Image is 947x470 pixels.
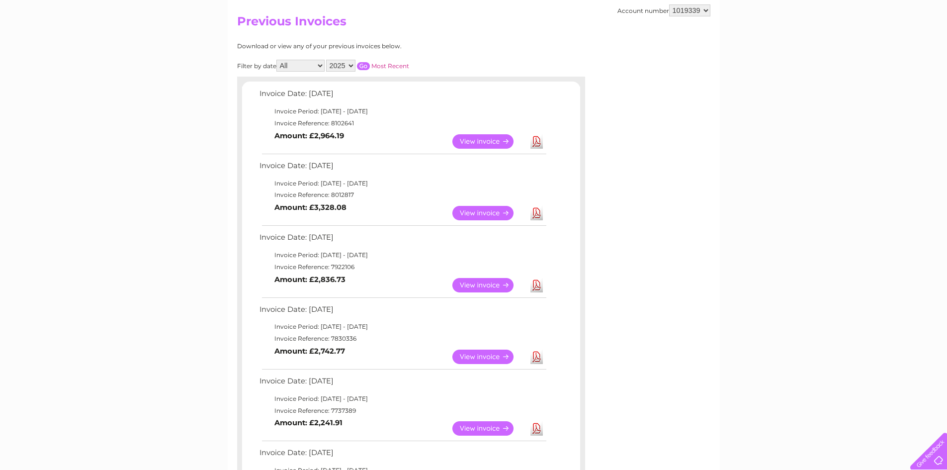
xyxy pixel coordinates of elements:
[530,134,543,149] a: Download
[274,203,346,212] b: Amount: £3,328.08
[274,418,343,427] b: Amount: £2,241.91
[237,43,498,50] div: Download or view any of your previous invoices below.
[257,117,548,129] td: Invoice Reference: 8102641
[617,4,710,16] div: Account number
[33,26,84,56] img: logo.png
[257,159,548,178] td: Invoice Date: [DATE]
[530,350,543,364] a: Download
[914,42,938,50] a: Log out
[237,14,710,33] h2: Previous Invoices
[257,405,548,417] td: Invoice Reference: 7737389
[530,421,543,436] a: Download
[274,131,344,140] b: Amount: £2,964.19
[452,350,525,364] a: View
[257,375,548,393] td: Invoice Date: [DATE]
[274,347,345,356] b: Amount: £2,742.77
[772,42,791,50] a: Water
[371,62,409,70] a: Most Recent
[274,275,345,284] b: Amount: £2,836.73
[237,60,498,72] div: Filter by date
[257,231,548,249] td: Invoice Date: [DATE]
[530,206,543,220] a: Download
[861,42,875,50] a: Blog
[239,5,709,48] div: Clear Business is a trading name of Verastar Limited (registered in [GEOGRAPHIC_DATA] No. 3667643...
[760,5,828,17] a: 0333 014 3131
[257,333,548,345] td: Invoice Reference: 7830336
[257,87,548,105] td: Invoice Date: [DATE]
[257,303,548,321] td: Invoice Date: [DATE]
[257,249,548,261] td: Invoice Period: [DATE] - [DATE]
[257,446,548,465] td: Invoice Date: [DATE]
[257,105,548,117] td: Invoice Period: [DATE] - [DATE]
[257,178,548,189] td: Invoice Period: [DATE] - [DATE]
[530,278,543,292] a: Download
[452,134,525,149] a: View
[257,261,548,273] td: Invoice Reference: 7922106
[452,421,525,436] a: View
[257,393,548,405] td: Invoice Period: [DATE] - [DATE]
[257,321,548,333] td: Invoice Period: [DATE] - [DATE]
[257,189,548,201] td: Invoice Reference: 8012817
[825,42,855,50] a: Telecoms
[797,42,819,50] a: Energy
[881,42,905,50] a: Contact
[452,206,525,220] a: View
[452,278,525,292] a: View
